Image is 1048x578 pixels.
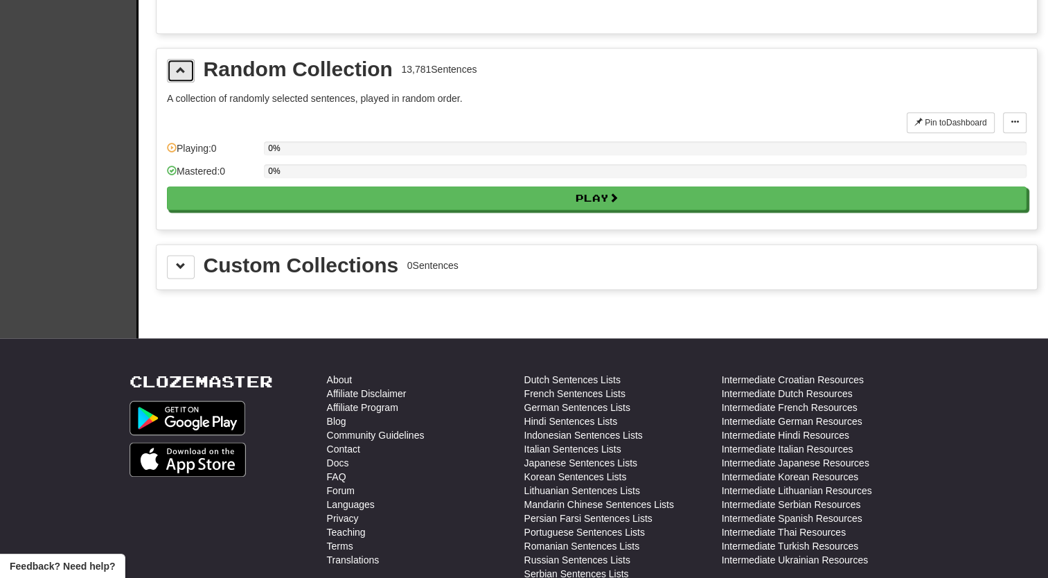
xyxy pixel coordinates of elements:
a: Intermediate Korean Resources [722,470,859,484]
img: Get it on App Store [130,442,247,477]
img: Get it on Google Play [130,401,246,435]
a: Intermediate German Resources [722,414,862,428]
a: Intermediate Italian Resources [722,442,853,456]
a: Intermediate Ukrainian Resources [722,553,869,567]
a: Korean Sentences Lists [524,470,627,484]
a: Intermediate French Resources [722,401,858,414]
div: Playing: 0 [167,141,257,164]
a: Japanese Sentences Lists [524,456,637,470]
a: Teaching [327,525,366,539]
a: Affiliate Program [327,401,398,414]
span: Open feedback widget [10,559,115,573]
a: Intermediate Thai Resources [722,525,846,539]
a: Languages [327,498,375,511]
a: Mandarin Chinese Sentences Lists [524,498,674,511]
a: Indonesian Sentences Lists [524,428,643,442]
a: Hindi Sentences Lists [524,414,618,428]
a: Lithuanian Sentences Lists [524,484,640,498]
a: Intermediate Lithuanian Resources [722,484,872,498]
a: Translations [327,553,380,567]
a: Italian Sentences Lists [524,442,621,456]
a: Intermediate Serbian Resources [722,498,861,511]
div: 13,781 Sentences [401,62,477,76]
div: Mastered: 0 [167,164,257,187]
a: French Sentences Lists [524,387,625,401]
p: A collection of randomly selected sentences, played in random order. [167,91,1027,105]
a: Clozemaster [130,373,273,390]
a: FAQ [327,470,346,484]
a: Portuguese Sentences Lists [524,525,645,539]
a: Affiliate Disclaimer [327,387,407,401]
a: Intermediate Dutch Resources [722,387,853,401]
a: Intermediate Croatian Resources [722,373,864,387]
a: Forum [327,484,355,498]
a: Romanian Sentences Lists [524,539,640,553]
a: About [327,373,353,387]
button: Play [167,186,1027,210]
button: Pin toDashboard [907,112,995,133]
div: Custom Collections [204,255,399,276]
a: Contact [327,442,360,456]
a: Persian Farsi Sentences Lists [524,511,652,525]
a: Community Guidelines [327,428,425,442]
a: Terms [327,539,353,553]
a: Intermediate Turkish Resources [722,539,859,553]
div: Random Collection [204,59,393,80]
a: Russian Sentences Lists [524,553,630,567]
a: Intermediate Japanese Resources [722,456,869,470]
a: German Sentences Lists [524,401,630,414]
div: 0 Sentences [407,259,459,272]
a: Intermediate Hindi Resources [722,428,849,442]
a: Blog [327,414,346,428]
a: Dutch Sentences Lists [524,373,621,387]
a: Docs [327,456,349,470]
a: Intermediate Spanish Resources [722,511,862,525]
a: Privacy [327,511,359,525]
